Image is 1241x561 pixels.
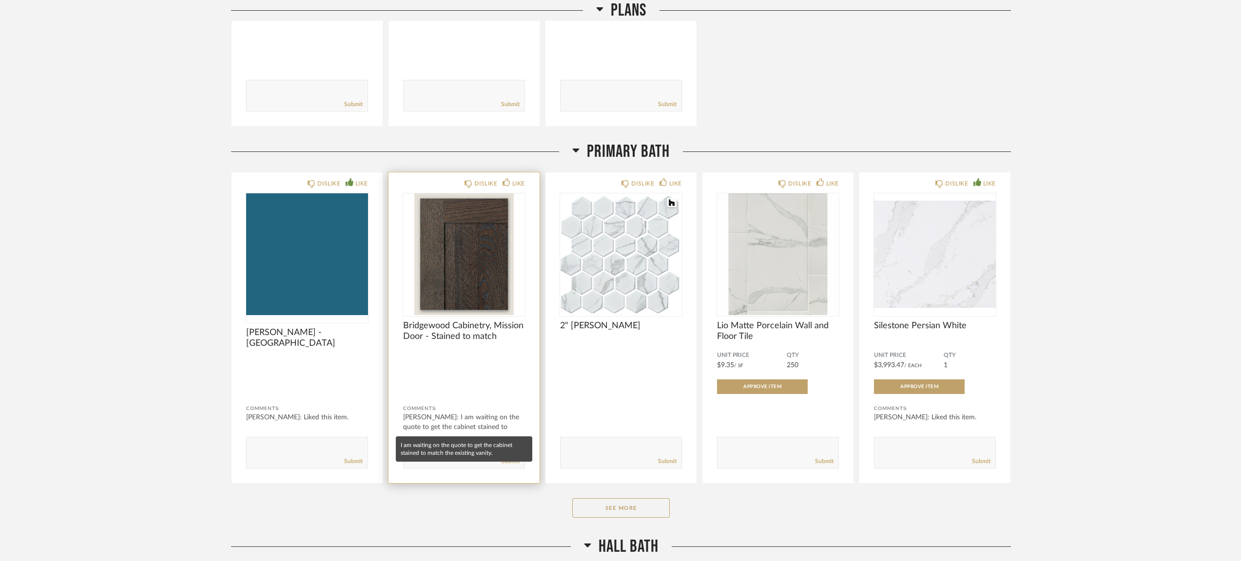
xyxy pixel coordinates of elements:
[246,193,368,315] div: 0
[599,536,659,557] span: Hall Bath
[317,179,340,188] div: DISLIKE
[944,352,996,359] span: QTY
[874,362,904,369] span: $3,993.47
[904,363,922,368] span: / Each
[246,412,368,422] div: [PERSON_NAME]: Liked this item.
[787,352,839,359] span: QTY
[560,193,682,315] img: undefined
[658,100,677,109] a: Submit
[403,193,525,315] img: undefined
[403,404,525,413] div: Comments:
[717,352,787,359] span: Unit Price
[983,179,996,188] div: LIKE
[874,404,996,413] div: Comments:
[717,320,839,342] span: Lio Matte Porcelain Wall and Floor Tile
[669,179,682,188] div: LIKE
[734,363,743,368] span: / SF
[826,179,839,188] div: LIKE
[717,362,734,369] span: $9.35
[717,379,808,394] button: Approve Item
[874,193,996,315] img: undefined
[560,320,682,331] span: 2" [PERSON_NAME]
[631,179,654,188] div: DISLIKE
[403,412,525,442] div: [PERSON_NAME]: I am waiting on the quote to get the cabinet stained to mat...
[900,384,938,389] span: Approve Item
[787,362,798,369] span: 250
[874,379,965,394] button: Approve Item
[512,179,525,188] div: LIKE
[587,141,670,162] span: Primary Bath
[344,457,363,466] a: Submit
[474,179,497,188] div: DISLIKE
[945,179,968,188] div: DISLIKE
[246,327,368,349] span: [PERSON_NAME] - [GEOGRAPHIC_DATA]
[874,412,996,422] div: [PERSON_NAME]: Liked this item.
[246,193,368,315] img: undefined
[403,320,525,342] span: Bridgewood Cabinetry, Mission Door - Stained to match
[344,100,363,109] a: Submit
[944,362,948,369] span: 1
[355,179,368,188] div: LIKE
[743,384,781,389] span: Approve Item
[788,179,811,188] div: DISLIKE
[972,457,990,466] a: Submit
[717,193,839,315] img: undefined
[246,404,368,413] div: Comments:
[874,352,944,359] span: Unit Price
[572,498,670,518] button: See More
[815,457,834,466] a: Submit
[658,457,677,466] a: Submit
[501,100,520,109] a: Submit
[874,320,996,331] span: Silestone Persian White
